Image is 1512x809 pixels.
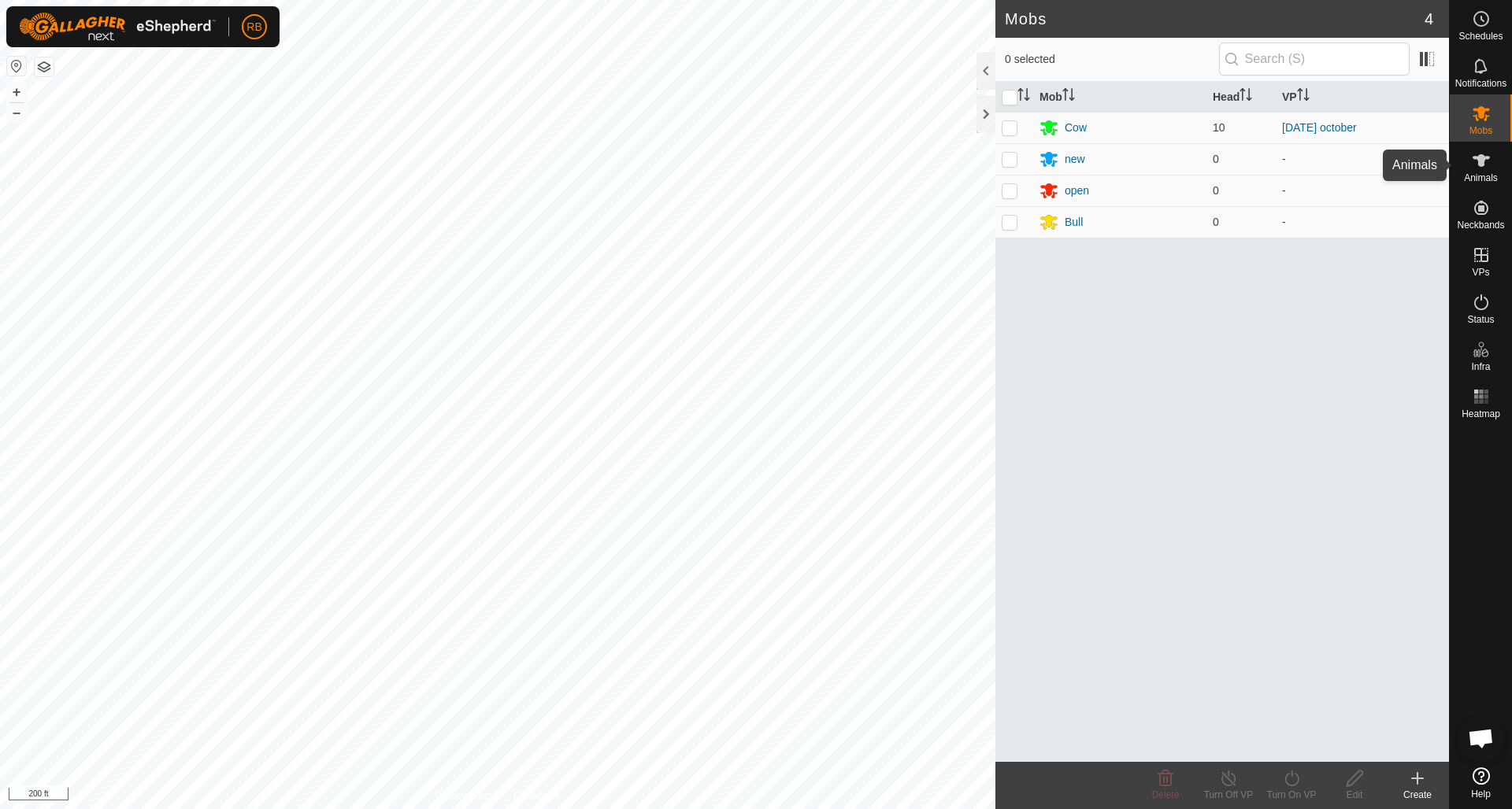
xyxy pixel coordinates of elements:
button: – [7,103,26,122]
a: [DATE] october [1282,121,1357,134]
span: Status [1467,315,1494,324]
p-sorticon: Activate to sort [1017,91,1030,103]
h2: Mobs [1005,9,1425,28]
span: Delete [1152,789,1180,800]
input: Search (S) [1219,42,1410,76]
span: VPs [1472,268,1489,277]
button: + [7,83,26,102]
th: VP [1276,82,1449,113]
span: Heatmap [1462,409,1500,419]
span: Schedules [1458,31,1503,41]
div: Create [1386,788,1449,802]
a: Privacy Policy [435,789,495,803]
span: Neckbands [1457,220,1504,230]
span: Notifications [1455,79,1506,88]
div: new [1065,151,1085,168]
a: Help [1450,761,1512,805]
td: - [1276,206,1449,238]
div: Cow [1065,120,1087,136]
button: Map Layers [35,57,54,76]
span: Mobs [1469,126,1492,135]
span: 0 [1213,153,1219,165]
a: Contact Us [513,789,560,803]
div: Turn Off VP [1197,788,1260,802]
img: Gallagher Logo [19,13,216,41]
div: Bull [1065,214,1083,231]
p-sorticon: Activate to sort [1297,91,1310,103]
span: Help [1471,789,1491,799]
span: 4 [1425,7,1433,31]
div: Turn On VP [1260,788,1323,802]
span: 10 [1213,121,1225,134]
td: - [1276,143,1449,175]
th: Mob [1033,82,1206,113]
span: 0 selected [1005,51,1219,68]
div: open [1065,183,1089,199]
p-sorticon: Activate to sort [1240,91,1252,103]
div: Edit [1323,788,1386,802]
div: Open chat [1458,715,1505,762]
span: 0 [1213,184,1219,197]
button: Reset Map [7,57,26,76]
span: RB [246,19,261,35]
span: Animals [1464,173,1498,183]
td: - [1276,175,1449,206]
span: 0 [1213,216,1219,228]
p-sorticon: Activate to sort [1062,91,1075,103]
th: Head [1206,82,1276,113]
span: Infra [1471,362,1490,371]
